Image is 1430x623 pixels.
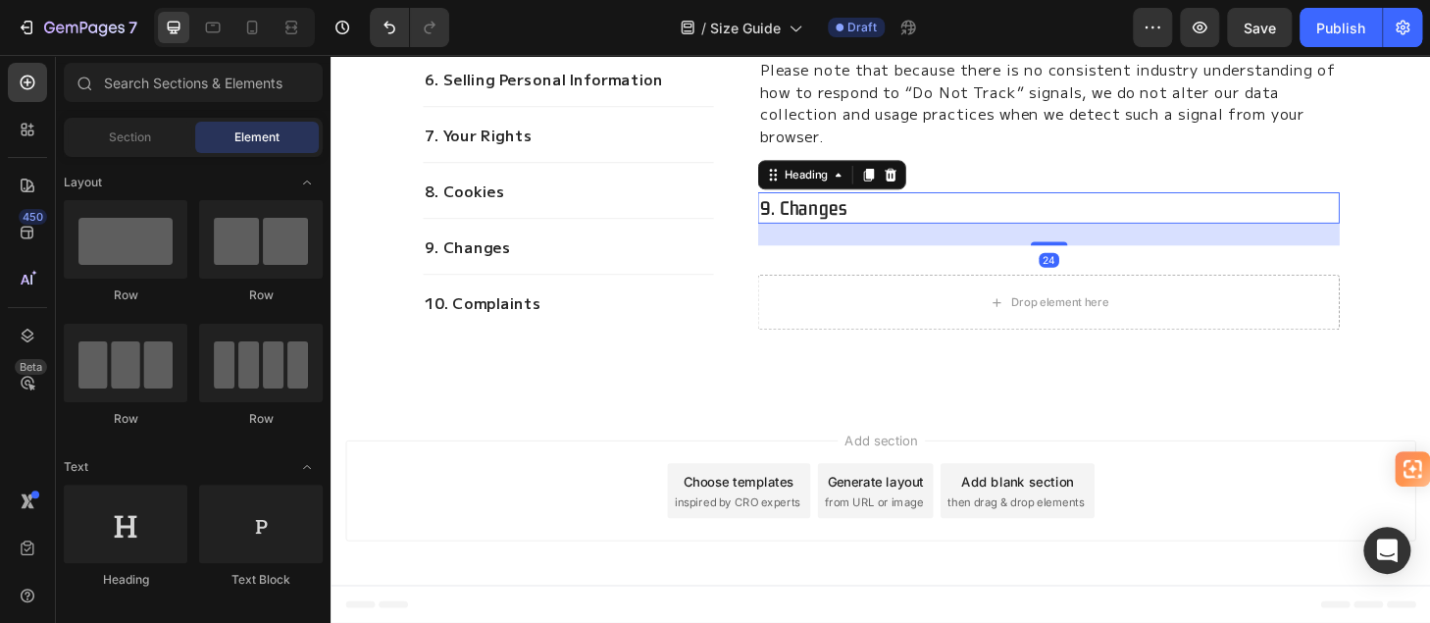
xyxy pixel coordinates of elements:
span: Toggle open [291,167,323,198]
iframe: Design area [331,55,1430,623]
span: Save [1244,20,1276,36]
span: Draft [847,19,877,36]
div: Heading [481,120,535,137]
span: Element [234,129,280,146]
span: then drag & drop elements [660,470,806,488]
span: Section [109,129,151,146]
div: Open Intercom Messenger [1363,527,1410,574]
span: Text [64,458,88,476]
span: Add section [542,401,636,422]
span: Size Guide [710,18,781,38]
div: Add blank section [675,445,794,466]
button: 7 [8,8,146,47]
div: 24 [757,212,779,228]
p: 9. changes [458,149,1077,179]
div: Row [199,286,323,304]
div: Generate layout [532,445,635,466]
span: Layout [64,174,102,191]
div: Row [64,286,187,304]
button: Save [1227,8,1292,47]
span: / [701,18,706,38]
div: Beta [15,359,47,375]
span: inspired by CRO experts [368,470,502,488]
div: Drop element here [728,257,832,273]
div: Row [64,410,187,428]
span: from URL or image [529,470,634,488]
div: Row [199,410,323,428]
p: 7 [128,16,137,39]
div: Choose templates [378,445,496,466]
span: Toggle open [291,451,323,483]
div: Text Block [199,571,323,589]
div: Undo/Redo [370,8,449,47]
div: Heading [64,571,187,589]
button: Publish [1300,8,1382,47]
input: Search Sections & Elements [64,63,323,102]
div: Publish [1316,18,1365,38]
div: 450 [19,209,47,225]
